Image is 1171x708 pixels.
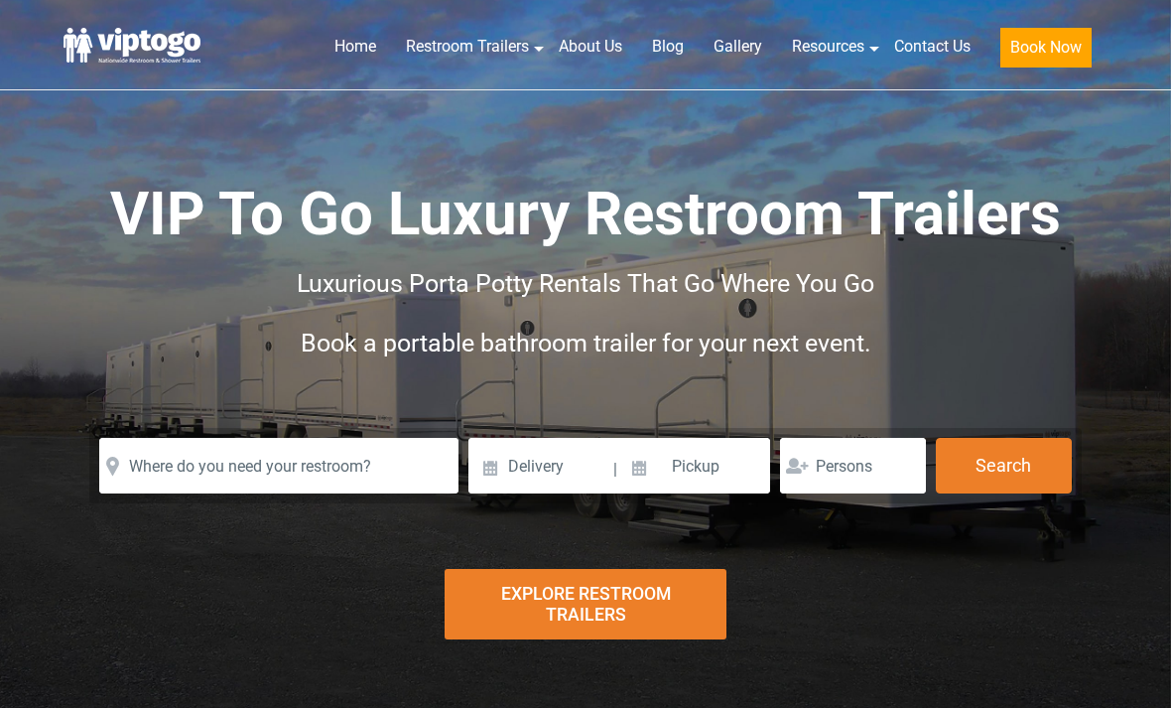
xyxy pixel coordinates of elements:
a: Contact Us [879,25,985,69]
div: Explore Restroom Trailers [445,569,725,639]
input: Persons [780,438,926,494]
input: Delivery [468,438,610,494]
button: Book Now [1000,28,1092,68]
input: Where do you need your restroom? [99,438,458,494]
span: VIP To Go Luxury Restroom Trailers [110,179,1061,249]
span: Book a portable bathroom trailer for your next event. [301,329,871,357]
button: Search [936,438,1072,494]
a: Resources [777,25,879,69]
a: Book Now [985,25,1106,79]
a: Gallery [699,25,777,69]
button: Live Chat [1092,629,1171,708]
a: Restroom Trailers [391,25,544,69]
span: | [613,438,617,501]
input: Pickup [619,438,770,494]
a: Blog [637,25,699,69]
a: Home [320,25,391,69]
a: About Us [544,25,637,69]
span: Luxurious Porta Potty Rentals That Go Where You Go [297,269,874,298]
